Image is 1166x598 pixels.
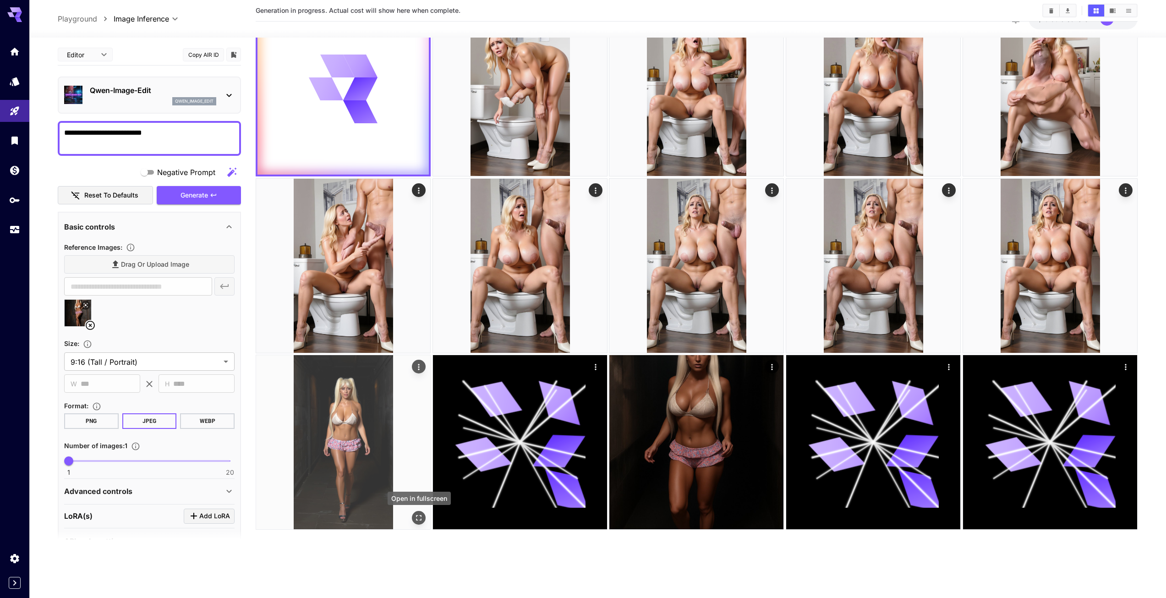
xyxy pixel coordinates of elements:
span: Number of images : 1 [64,442,127,450]
button: Generate [157,186,241,205]
p: qwen_image_edit [175,98,213,104]
button: Upload a reference image to guide the result. This is needed for Image-to-Image or Inpainting. Su... [122,243,139,252]
div: Actions [942,183,956,197]
p: Basic controls [64,221,115,232]
button: Expand sidebar [9,577,21,589]
div: Qwen-Image-Editqwen_image_edit [64,81,235,109]
button: WEBP [180,413,235,429]
button: Show images in list view [1121,5,1137,16]
div: Basic controls [64,216,235,238]
span: Size : [64,340,79,347]
img: 9k= [786,179,960,353]
div: Actions [942,360,956,373]
div: Actions [1119,360,1133,373]
div: Usage [9,224,20,236]
div: Actions [589,360,602,373]
span: Image Inference [114,13,169,24]
button: Reset to defaults [58,186,153,205]
button: Show images in grid view [1088,5,1104,16]
img: 9k= [786,2,960,176]
div: Clear ImagesDownload All [1042,4,1077,17]
button: Click to add LoRA [184,509,235,524]
span: 20 [226,468,234,477]
span: 1 [67,468,70,477]
div: Settings [9,553,20,564]
span: W [71,379,77,389]
span: Add LoRA [199,510,230,522]
p: LoRA(s) [64,510,93,521]
img: Z [609,2,783,176]
div: Actions [1119,183,1133,197]
img: Z [433,2,607,176]
button: Choose the file format for the output image. [88,402,105,411]
div: Advanced controls [64,480,235,502]
span: credits left [1061,15,1093,23]
a: Playground [58,13,97,24]
button: Show images in video view [1105,5,1121,16]
span: 9:16 (Tall / Portrait) [71,357,220,368]
img: Z [963,179,1137,353]
span: Generate [181,190,208,201]
button: Copy AIR ID [183,48,224,61]
button: JPEG [122,413,177,429]
div: Playground [9,105,20,117]
img: Z [609,179,783,353]
span: H [165,379,170,389]
div: Actions [766,360,779,373]
div: Library [9,135,20,146]
img: 9k= [433,179,607,353]
div: Home [9,46,20,57]
button: Download All [1060,5,1076,16]
span: Reference Images : [64,243,122,251]
div: Actions [412,360,426,373]
p: Qwen-Image-Edit [90,85,216,96]
span: Format : [64,402,88,410]
div: Show images in grid viewShow images in video viewShow images in list view [1087,4,1138,17]
div: Wallet [9,165,20,176]
span: Editor [67,50,95,60]
nav: breadcrumb [58,13,114,24]
img: Z [256,179,430,353]
div: Open in fullscreen [388,492,451,505]
div: Open in fullscreen [412,511,426,525]
img: 2Q== [963,2,1137,176]
span: Generation in progress. Actual cost will show here when complete. [256,6,460,14]
img: Z [256,355,430,529]
div: Models [9,76,20,87]
button: Adjust the dimensions of the generated image by specifying its width and height in pixels, or sel... [79,340,96,349]
button: PNG [64,413,119,429]
div: Actions [412,183,426,197]
button: Add to library [230,49,238,60]
div: Actions [766,183,779,197]
div: Actions [589,183,602,197]
div: API Keys [9,194,20,206]
button: Specify how many images to generate in a single request. Each image generation will be charged se... [127,442,144,451]
span: $15.69 [1038,15,1061,23]
p: Advanced controls [64,486,132,497]
img: 2Q== [609,355,783,529]
span: Negative Prompt [157,167,215,178]
button: Clear Images [1043,5,1059,16]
